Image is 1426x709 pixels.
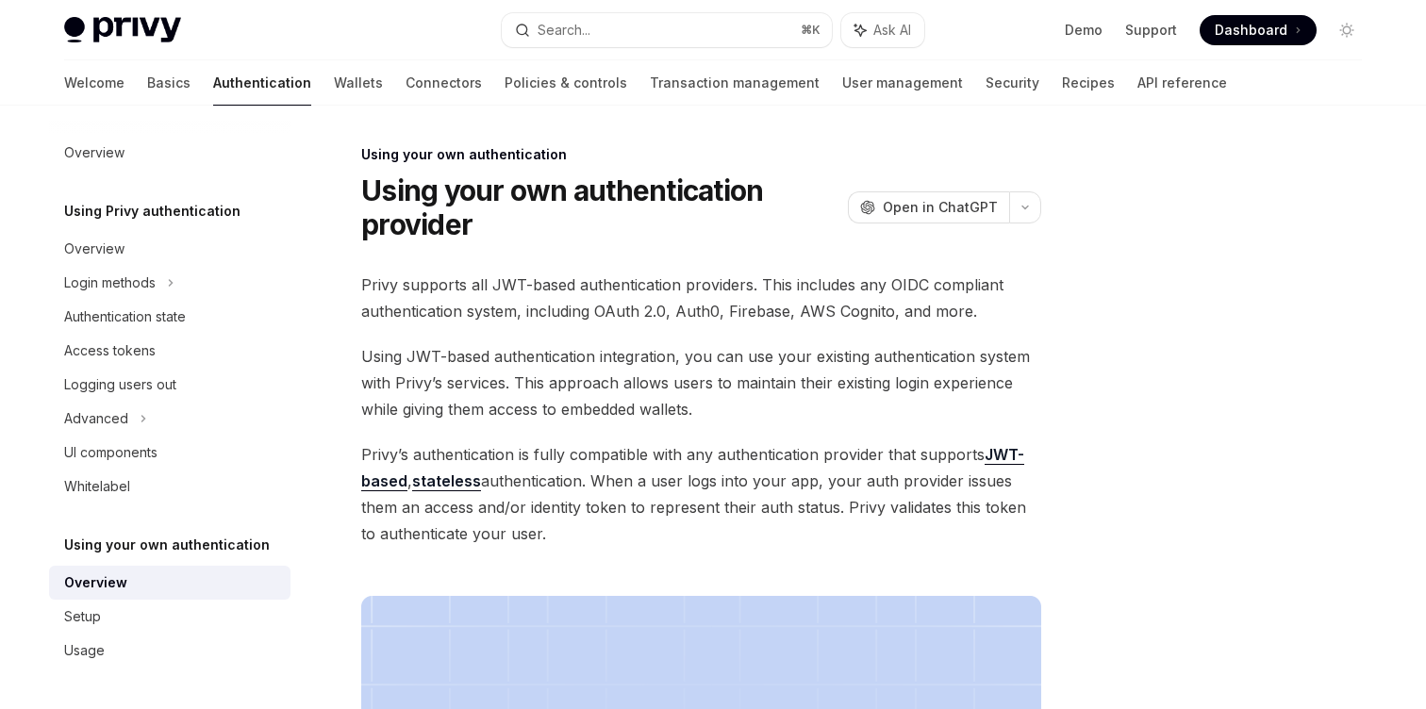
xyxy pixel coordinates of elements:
button: Toggle dark mode [1332,15,1362,45]
a: Setup [49,600,290,634]
a: Access tokens [49,334,290,368]
a: Recipes [1062,60,1115,106]
h5: Using Privy authentication [64,200,240,223]
a: Dashboard [1200,15,1317,45]
a: Overview [49,566,290,600]
div: Setup [64,605,101,628]
div: Overview [64,238,124,260]
div: Logging users out [64,373,176,396]
a: Authentication state [49,300,290,334]
a: API reference [1137,60,1227,106]
div: Using your own authentication [361,145,1041,164]
a: Logging users out [49,368,290,402]
span: Ask AI [873,21,911,40]
button: Search...⌘K [502,13,832,47]
div: Usage [64,639,105,662]
a: User management [842,60,963,106]
button: Ask AI [841,13,924,47]
div: Search... [538,19,590,41]
div: Authentication state [64,305,186,328]
h5: Using your own authentication [64,534,270,556]
span: Privy supports all JWT-based authentication providers. This includes any OIDC compliant authentic... [361,272,1041,324]
div: Advanced [64,407,128,430]
a: Authentication [213,60,311,106]
span: Privy’s authentication is fully compatible with any authentication provider that supports , authe... [361,441,1041,547]
a: Policies & controls [505,60,627,106]
button: Open in ChatGPT [848,191,1009,223]
a: Security [986,60,1039,106]
a: Connectors [406,60,482,106]
a: Support [1125,21,1177,40]
h1: Using your own authentication provider [361,173,840,241]
a: Usage [49,634,290,668]
span: ⌘ K [801,23,821,38]
span: Open in ChatGPT [883,198,998,217]
a: Transaction management [650,60,820,106]
a: Overview [49,136,290,170]
a: stateless [412,471,481,491]
a: Wallets [334,60,383,106]
a: Whitelabel [49,470,290,503]
a: Welcome [64,60,124,106]
img: light logo [64,17,181,43]
div: Whitelabel [64,475,130,498]
span: Dashboard [1215,21,1287,40]
span: Using JWT-based authentication integration, you can use your existing authentication system with ... [361,343,1041,422]
div: Login methods [64,272,156,294]
div: Overview [64,141,124,164]
div: UI components [64,441,158,464]
a: Demo [1065,21,1103,40]
div: Access tokens [64,339,156,362]
a: Basics [147,60,191,106]
a: UI components [49,436,290,470]
div: Overview [64,571,127,594]
a: Overview [49,232,290,266]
